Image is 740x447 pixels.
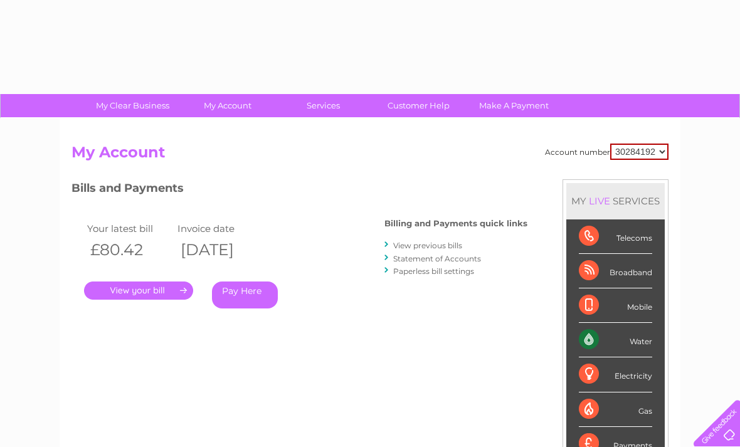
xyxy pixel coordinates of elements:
[367,94,470,117] a: Customer Help
[176,94,280,117] a: My Account
[462,94,566,117] a: Make A Payment
[579,323,652,357] div: Water
[586,195,613,207] div: LIVE
[174,220,265,237] td: Invoice date
[384,219,527,228] h4: Billing and Payments quick links
[84,220,174,237] td: Your latest bill
[174,237,265,263] th: [DATE]
[579,288,652,323] div: Mobile
[579,392,652,427] div: Gas
[71,144,669,167] h2: My Account
[81,94,184,117] a: My Clear Business
[579,219,652,254] div: Telecoms
[545,144,669,160] div: Account number
[71,179,527,201] h3: Bills and Payments
[84,281,193,300] a: .
[393,241,462,250] a: View previous bills
[84,237,174,263] th: £80.42
[579,254,652,288] div: Broadband
[272,94,375,117] a: Services
[393,266,474,276] a: Paperless bill settings
[579,357,652,392] div: Electricity
[566,183,665,219] div: MY SERVICES
[212,281,278,308] a: Pay Here
[393,254,481,263] a: Statement of Accounts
